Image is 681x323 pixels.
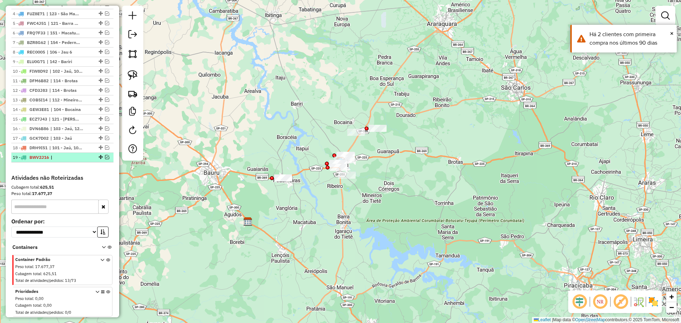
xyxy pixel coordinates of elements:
em: Visualizar rota [105,59,109,63]
button: Close [670,28,674,39]
span: 154 - Pederneiras, 155 - Pederneiras [48,39,80,46]
em: Alterar sequência das rotas [99,136,103,140]
a: Zoom out [666,302,677,313]
em: Alterar sequência das rotas [99,155,103,159]
span: REC0005 [27,49,45,55]
em: Alterar sequência das rotas [99,126,103,130]
a: Reroteirizar Sessão [126,123,140,139]
em: Visualizar rota [105,69,109,73]
span: Peso total [15,296,33,301]
em: Alterar sequência das rotas [99,88,103,92]
span: 0,00 [35,296,44,301]
em: Alterar sequência das rotas [99,78,103,83]
em: Visualizar rota [105,40,109,44]
span: BWV2J16 [29,155,49,160]
div: Há 2 clientes com primeira compra nos últimos 90 dias [589,30,671,47]
span: 121 - Barra Bonita [48,20,81,27]
h4: Atividades não Roteirizadas [11,174,113,181]
span: 123 - São Manuel [46,11,79,17]
div: Atividade não roteirizada - DENIS MARCOS DE ABRE [274,174,292,182]
em: Visualizar rota [105,145,109,150]
span: 106 - Jau 6 [47,49,79,55]
div: Atividade não roteirizada - J A DIDONI LANCHONET [347,129,365,136]
em: Alterar sequência das rotas [99,21,103,25]
span: ELU0G71 [27,59,45,64]
span: FIW8D92 [29,68,48,74]
span: 102 - Jaú, 105 - Jáu, 106 - Jau 6 [50,68,82,74]
img: CDD Agudos [243,217,253,226]
img: Selecionar atividades - laço [128,70,138,80]
span: BZR8G62 [27,40,46,45]
span: Peso total [15,264,33,269]
span: 101 - Jaú, 106 - Jau 6 [49,145,82,151]
span: ECZ7J43 [29,116,47,122]
div: Atividade não roteirizada - SOUZA & VIDAL SUPERM [338,172,356,179]
span: 103 - Jaú, 121 - Barra Bonita [50,126,83,132]
em: Visualizar rota [105,21,109,25]
div: Peso total: [11,190,113,197]
strong: 625,51 [40,184,54,190]
em: Alterar sequência das rotas [99,30,103,35]
span: FRQ7F33 [27,30,45,35]
label: Ordenar por: [11,217,113,225]
span: : [41,303,42,308]
span: 12 - [13,88,48,93]
div: Atividade não roteirizada - 49.645.101 CLEITON F [369,125,387,132]
div: Atividade não roteirizada - ANTONIO CHACON [337,152,354,159]
span: 104 - Bocaina [51,106,83,113]
div: Atividade não roteirizada - FRANCISCO DONIZETE B [336,156,354,163]
span: DVN6B86 [29,126,49,131]
span: 3 - [13,1,45,7]
span: 103 - Jaú [50,135,83,141]
span: + [669,292,674,301]
span: 114 - Brotas [50,78,83,84]
em: Visualizar rota [105,50,109,54]
span: × [670,29,674,37]
strong: 17.677,37 [32,191,52,196]
em: Alterar sequência das rotas [99,11,103,16]
i: Opções [101,290,105,317]
div: Atividade não roteirizada - SUPERMERCADO SILVA E [329,160,347,167]
span: Total de atividades/pedidos [15,310,63,315]
span: 0,00 [43,303,52,308]
a: Criar rota [125,86,140,101]
em: Alterar sequência das rotas [99,40,103,44]
span: DRH9I51 [29,145,48,150]
img: Selecionar atividades - polígono [128,49,138,59]
a: Exibir filtros [658,9,672,23]
span: Cubagem total [15,303,41,308]
span: 625,51 [43,271,57,276]
img: Criar rota [128,89,138,99]
em: Alterar sequência das rotas [99,98,103,102]
span: | [51,154,83,161]
span: CFD3J83 [29,88,48,93]
div: Map data © contributors,© 2025 TomTom, Microsoft [532,317,681,323]
div: Atividade não roteirizada - JOSE OVIDIO RODRIGUE [334,156,352,163]
em: Alterar sequência das rotas [99,107,103,111]
span: 17 - [13,135,49,141]
span: Cubagem total [15,271,41,276]
span: 0/0 [65,310,71,315]
em: Alterar sequência das rotas [99,69,103,73]
span: Ocultar NR [592,293,609,310]
span: FWC4J51 [27,21,46,26]
span: GCK7D02 [29,135,49,141]
em: Visualizar rota [105,88,109,92]
div: Atividade não roteirizada - LEONILDA BATISTA DA [337,152,355,159]
span: 6 - [13,30,45,35]
em: Visualizar rota [105,98,109,102]
em: Visualizar rota [105,126,109,130]
div: Atividade não roteirizada - FERRACINI E LENHARO [337,152,355,160]
span: Containers [12,244,93,251]
span: DFM6B82 [29,78,49,83]
a: Zoom in [666,291,677,302]
span: 15 - [13,116,47,122]
a: Exportar sessão [126,27,140,43]
em: Visualizar rota [105,117,109,121]
span: : [33,296,34,301]
a: Leaflet [534,317,551,322]
span: FUZ8E71 [27,11,45,16]
span: COB5I14 [29,97,48,102]
span: : [33,264,34,269]
em: Alterar sequência das rotas [99,117,103,121]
